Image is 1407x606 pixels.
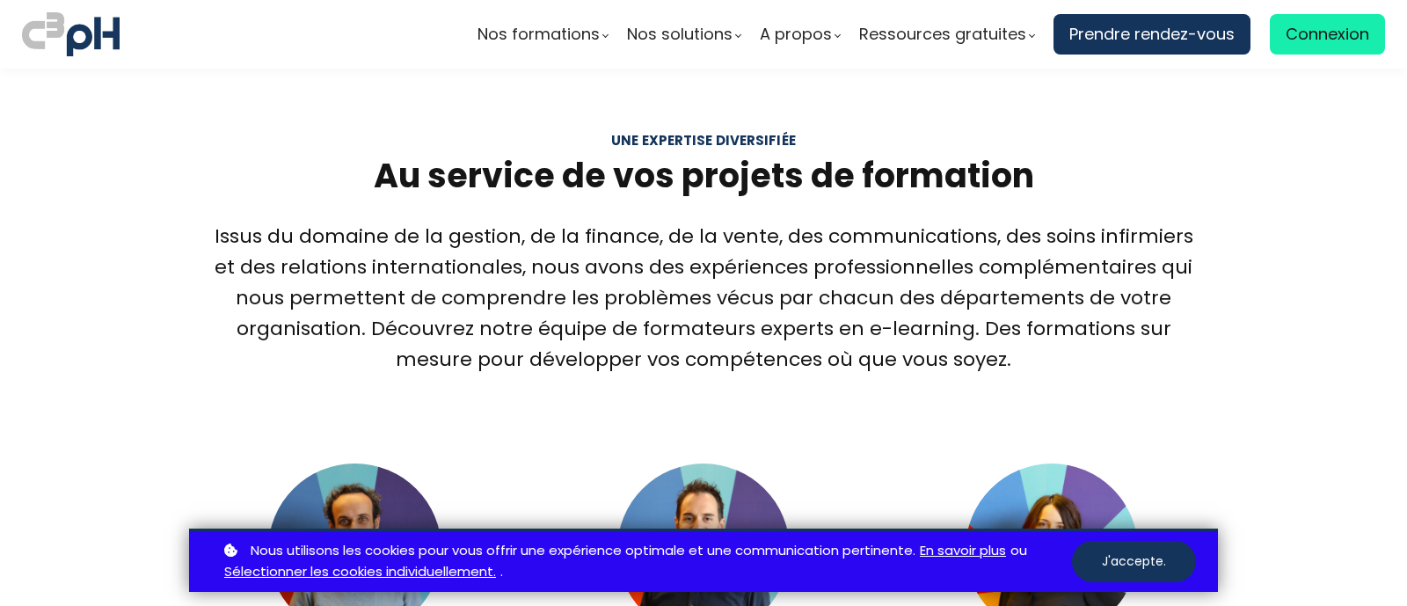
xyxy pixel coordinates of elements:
[1270,14,1385,55] a: Connexion
[211,221,1196,376] div: Issus du domaine de la gestion, de la finance, de la vente, des communications, des soins infirmi...
[920,540,1006,562] a: En savoir plus
[1286,21,1369,47] span: Connexion
[224,561,496,583] a: Sélectionner les cookies individuellement.
[220,540,1072,584] p: ou .
[211,130,1196,150] div: Une expertise diversifiée
[22,9,120,60] img: logo C3PH
[251,540,915,562] span: Nous utilisons les cookies pour vous offrir une expérience optimale et une communication pertinente.
[478,21,600,47] span: Nos formations
[859,21,1026,47] span: Ressources gratuites
[211,153,1196,198] h2: Au service de vos projets de formation
[760,21,832,47] span: A propos
[1053,14,1250,55] a: Prendre rendez-vous
[627,21,733,47] span: Nos solutions
[1072,541,1196,582] button: J'accepte.
[1069,21,1235,47] span: Prendre rendez-vous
